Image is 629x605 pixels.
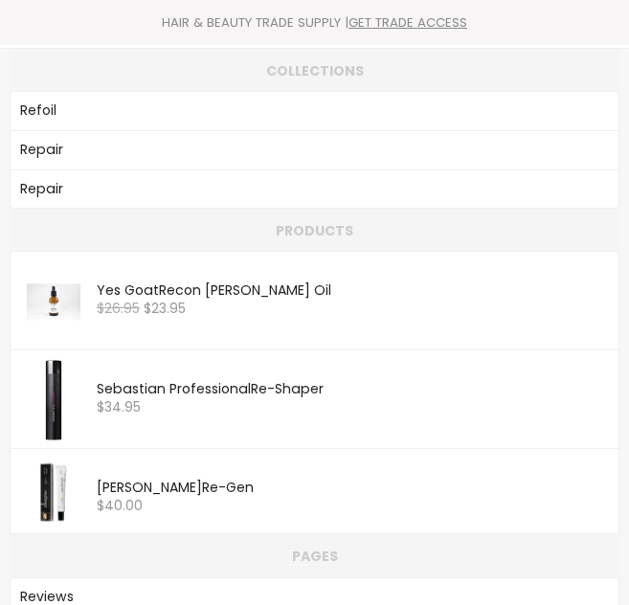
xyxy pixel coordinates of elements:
b: Re [20,101,36,120]
li: Products: Elleebana Elleeplex Re-Gen [10,448,619,534]
li: Collections: Repair [10,169,619,210]
img: Elleebana-Elleeplex-Regen-20ml.webp [20,459,87,526]
a: pair [20,137,609,164]
div: [PERSON_NAME] -Gen [97,481,609,498]
b: Re [251,379,267,398]
div: Yes Goat con [PERSON_NAME] Oil [97,283,609,301]
a: pair [20,176,609,203]
div: Sebastian Professional -Shaper [97,382,609,399]
b: Re [20,140,36,159]
b: Re [159,280,175,300]
a: foil [20,98,609,124]
li: Collections: Repair [10,130,619,170]
li: Products: Yes Goat Recon Beard Oil [10,251,619,350]
li: Products: Sebastian Professional Re-Shaper [10,349,619,449]
li: Collections [10,49,619,92]
b: Re [20,179,36,198]
s: $26.95 [97,299,140,318]
span: $23.95 [144,299,186,318]
span: $40.00 [97,496,143,515]
a: GET TRADE ACCESS [348,13,467,32]
b: Re [202,478,218,497]
span: $34.95 [97,397,141,416]
button: Gorgias live chat [10,7,57,55]
img: SEB_RS_400ml_WEB_847_200x.jpg [25,360,82,440]
li: Pages [10,534,619,577]
li: Products [10,209,619,252]
img: Recon_Barista_Beard_Oil_200x.jpg [27,261,80,342]
li: Collections: Refoil [10,91,619,131]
